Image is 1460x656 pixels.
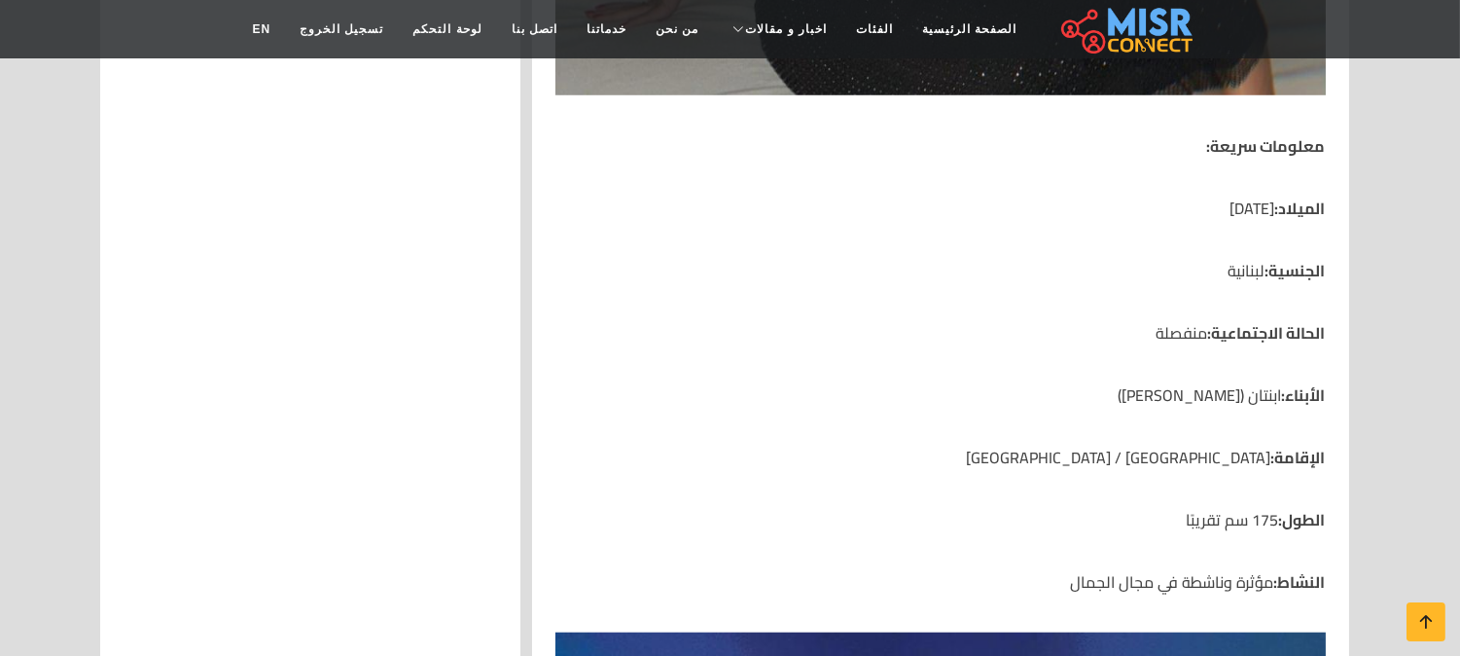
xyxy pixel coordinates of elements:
strong: معلومات سريعة: [1207,131,1326,161]
strong: الحالة الاجتماعية: [1208,318,1326,347]
p: مؤثرة وناشطة في مجال الجمال [555,570,1326,594]
p: ابنتان ([PERSON_NAME]) [555,383,1326,407]
strong: الإقامة: [1271,443,1326,472]
a: اتصل بنا [497,11,572,48]
p: لبنانية [555,259,1326,282]
a: اخبار و مقالات [713,11,841,48]
strong: النشاط: [1274,567,1326,597]
a: EN [237,11,285,48]
a: لوحة التحكم [398,11,496,48]
p: [DATE] [555,197,1326,220]
strong: الأبناء: [1282,381,1326,410]
strong: الطول: [1279,505,1326,534]
p: منفصلة [555,321,1326,345]
p: 175 سم تقريبًا [555,508,1326,531]
strong: الجنسية: [1265,256,1326,285]
a: الفئات [841,11,908,48]
a: من نحن [641,11,713,48]
strong: الميلاد: [1275,194,1326,223]
a: الصفحة الرئيسية [908,11,1031,48]
a: تسجيل الخروج [285,11,398,48]
p: [GEOGRAPHIC_DATA] / [GEOGRAPHIC_DATA] [555,446,1326,469]
img: main.misr_connect [1061,5,1192,54]
span: اخبار و مقالات [745,20,827,38]
a: خدماتنا [572,11,641,48]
